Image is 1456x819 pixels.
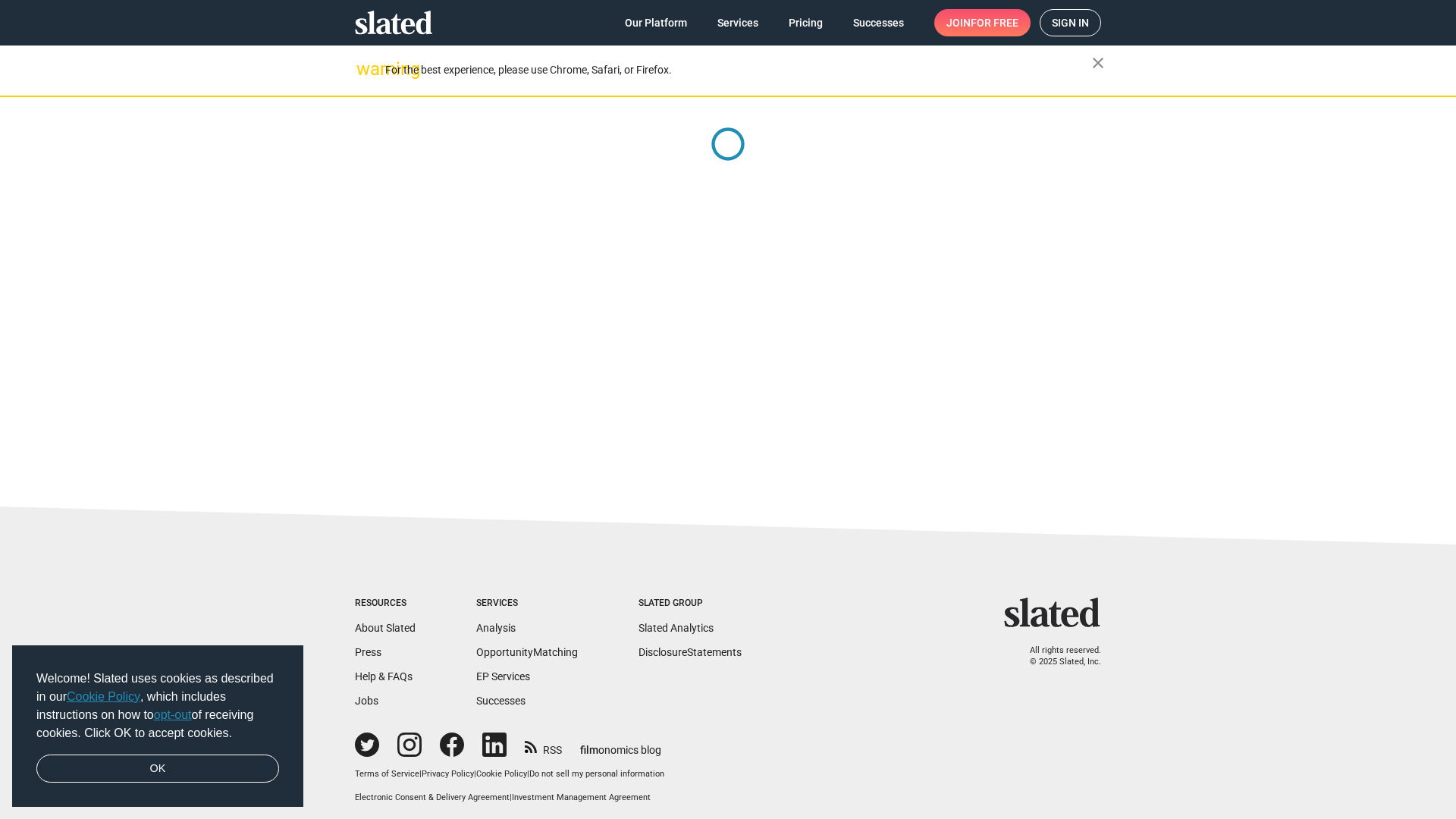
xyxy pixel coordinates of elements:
[355,646,381,658] a: Press
[1014,645,1101,667] p: All rights reserved. © 2025 Slated, Inc.
[476,598,578,610] div: Services
[474,769,476,779] span: |
[355,792,510,802] a: Electronic Consent & Delivery Agreement
[580,744,598,756] span: film
[385,60,1092,80] div: For the best experience, please use Chrome, Safari, or Firefox.
[934,9,1031,36] a: Joinfor free
[355,695,378,707] a: Jobs
[525,734,562,758] a: RSS
[1052,10,1089,36] span: Sign in
[625,9,687,36] span: Our Platform
[639,598,742,610] div: Slated Group
[154,708,192,721] a: opt-out
[527,769,529,779] span: |
[356,60,375,78] mat-icon: warning
[36,670,279,742] span: Welcome! Slated uses cookies as described in our , which includes instructions on how to of recei...
[36,755,279,783] a: dismiss cookie message
[476,622,516,634] a: Analysis
[789,9,823,36] span: Pricing
[476,670,530,682] a: EP Services
[12,645,303,808] div: cookieconsent
[422,769,474,779] a: Privacy Policy
[1040,9,1101,36] a: Sign in
[639,646,742,658] a: DisclosureStatements
[1089,54,1107,72] mat-icon: close
[717,9,758,36] span: Services
[419,769,422,779] span: |
[705,9,770,36] a: Services
[580,731,661,758] a: filmonomics blog
[476,695,526,707] a: Successes
[355,769,419,779] a: Terms of Service
[512,792,651,802] a: Investment Management Agreement
[510,792,512,802] span: |
[476,769,527,779] a: Cookie Policy
[355,670,413,682] a: Help & FAQs
[355,598,416,610] div: Resources
[777,9,835,36] a: Pricing
[946,9,1018,36] span: Join
[613,9,699,36] a: Our Platform
[476,646,578,658] a: OpportunityMatching
[853,9,904,36] span: Successes
[355,622,416,634] a: About Slated
[67,690,140,703] a: Cookie Policy
[529,769,664,780] button: Do not sell my personal information
[841,9,916,36] a: Successes
[971,9,1018,36] span: for free
[639,622,714,634] a: Slated Analytics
